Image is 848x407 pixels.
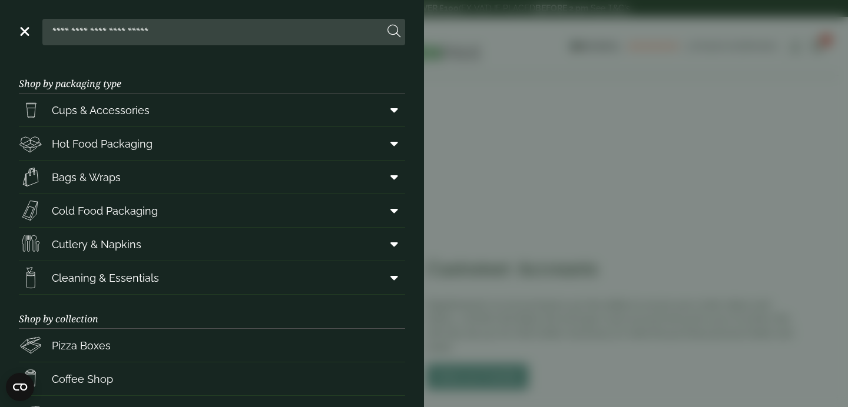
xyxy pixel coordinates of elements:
[19,329,405,362] a: Pizza Boxes
[52,371,113,387] span: Coffee Shop
[19,194,405,227] a: Cold Food Packaging
[19,232,42,256] img: Cutlery.svg
[52,169,121,185] span: Bags & Wraps
[19,165,42,189] img: Paper_carriers.svg
[19,362,405,395] a: Coffee Shop
[19,59,405,94] h3: Shop by packaging type
[52,102,150,118] span: Cups & Accessories
[19,228,405,261] a: Cutlery & Napkins
[19,333,42,357] img: Pizza_boxes.svg
[19,199,42,222] img: Sandwich_box.svg
[19,295,405,329] h3: Shop by collection
[6,373,34,401] button: Open CMP widget
[52,136,153,152] span: Hot Food Packaging
[52,338,111,353] span: Pizza Boxes
[19,161,405,194] a: Bags & Wraps
[19,98,42,122] img: PintNhalf_cup.svg
[19,94,405,126] a: Cups & Accessories
[19,266,42,289] img: open-wipe.svg
[52,270,159,286] span: Cleaning & Essentials
[19,261,405,294] a: Cleaning & Essentials
[52,203,158,219] span: Cold Food Packaging
[19,132,42,155] img: Deli_box.svg
[19,367,42,391] img: HotDrink_paperCup.svg
[52,236,141,252] span: Cutlery & Napkins
[19,127,405,160] a: Hot Food Packaging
